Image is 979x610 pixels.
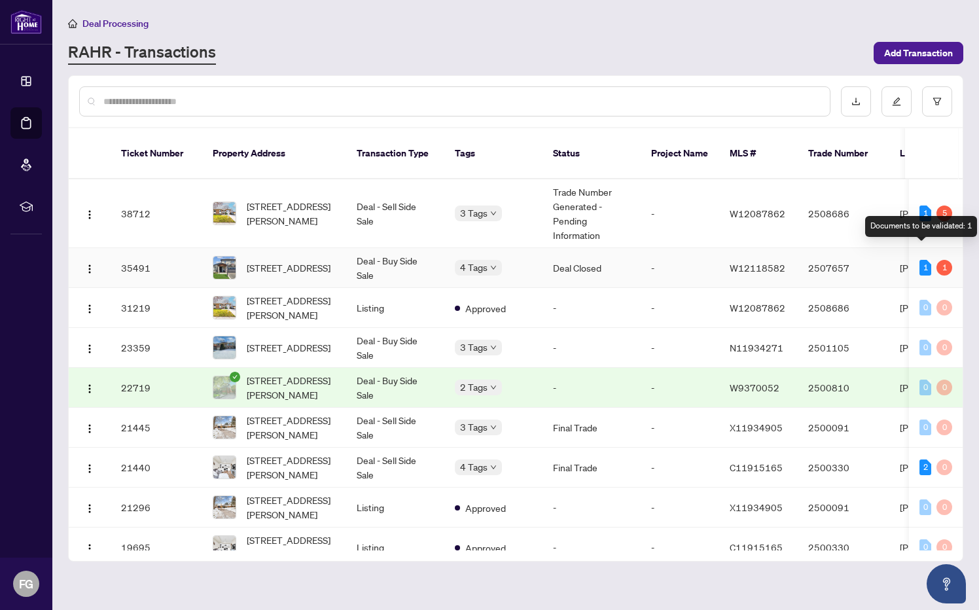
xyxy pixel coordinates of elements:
td: - [641,248,719,288]
img: thumbnail-img [213,202,236,224]
td: Listing [346,288,444,328]
td: - [641,528,719,567]
td: 2500330 [798,528,889,567]
div: 0 [936,340,952,355]
td: 2500810 [798,368,889,408]
span: 4 Tags [460,459,488,475]
img: thumbnail-img [213,416,236,439]
td: - [543,488,641,528]
span: check-circle [230,372,240,382]
button: Logo [79,417,100,438]
div: 1 [919,260,931,276]
td: 31219 [111,288,202,328]
button: Logo [79,337,100,358]
td: Listing [346,528,444,567]
span: W12087862 [730,302,785,314]
td: 21445 [111,408,202,448]
td: - [641,288,719,328]
td: - [641,328,719,368]
img: Logo [84,543,95,554]
span: C11915165 [730,541,783,553]
td: Deal - Sell Side Sale [346,179,444,248]
td: 19695 [111,528,202,567]
span: filter [933,97,942,106]
div: 0 [936,420,952,435]
span: [STREET_ADDRESS] [247,340,330,355]
td: - [641,448,719,488]
td: Deal - Buy Side Sale [346,328,444,368]
img: Logo [84,463,95,474]
span: down [490,344,497,351]
span: 3 Tags [460,420,488,435]
span: [STREET_ADDRESS][PERSON_NAME] [247,199,336,228]
button: download [841,86,871,117]
div: 0 [936,380,952,395]
span: down [490,464,497,471]
button: Logo [79,497,100,518]
td: 2501105 [798,328,889,368]
td: Deal - Sell Side Sale [346,408,444,448]
div: 0 [936,499,952,515]
button: Logo [79,457,100,478]
div: 0 [936,539,952,555]
img: Logo [84,423,95,434]
td: 2500091 [798,408,889,448]
td: - [641,179,719,248]
img: thumbnail-img [213,296,236,319]
img: thumbnail-img [213,496,236,518]
button: Add Transaction [874,42,963,64]
img: Logo [84,503,95,514]
img: thumbnail-img [213,456,236,478]
a: RAHR - Transactions [68,41,216,65]
td: - [543,528,641,567]
button: filter [922,86,952,117]
span: 4 Tags [460,260,488,275]
div: Documents to be validated: 1 [865,216,977,237]
th: Ticket Number [111,128,202,179]
span: down [490,424,497,431]
span: down [490,210,497,217]
span: edit [892,97,901,106]
td: Listing [346,488,444,528]
span: 3 Tags [460,340,488,355]
div: 0 [919,539,931,555]
button: Logo [79,257,100,278]
div: 5 [936,206,952,221]
th: Transaction Type [346,128,444,179]
img: Logo [84,304,95,314]
span: down [490,264,497,271]
span: [STREET_ADDRESS][PERSON_NAME] [247,373,336,402]
button: Open asap [927,564,966,603]
button: edit [881,86,912,117]
img: Logo [84,344,95,354]
div: 0 [919,300,931,315]
div: 0 [919,499,931,515]
th: Property Address [202,128,346,179]
td: - [641,488,719,528]
td: 21296 [111,488,202,528]
td: 2500330 [798,448,889,488]
div: 1 [936,260,952,276]
span: C11915165 [730,461,783,473]
span: [STREET_ADDRESS][PERSON_NAME] [247,453,336,482]
td: Deal Closed [543,248,641,288]
span: X11934905 [730,422,783,433]
img: Logo [84,264,95,274]
span: Deal Processing [82,18,149,29]
th: MLS # [719,128,798,179]
span: down [490,384,497,391]
div: 0 [919,340,931,355]
span: Approved [465,301,506,315]
td: Deal - Sell Side Sale [346,448,444,488]
td: - [543,288,641,328]
img: Logo [84,384,95,394]
td: 23359 [111,328,202,368]
span: Approved [465,501,506,515]
img: thumbnail-img [213,257,236,279]
td: Trade Number Generated - Pending Information [543,179,641,248]
span: FG [19,575,33,593]
td: 2507657 [798,248,889,288]
div: 0 [919,380,931,395]
div: 0 [936,459,952,475]
span: N11934271 [730,342,783,353]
